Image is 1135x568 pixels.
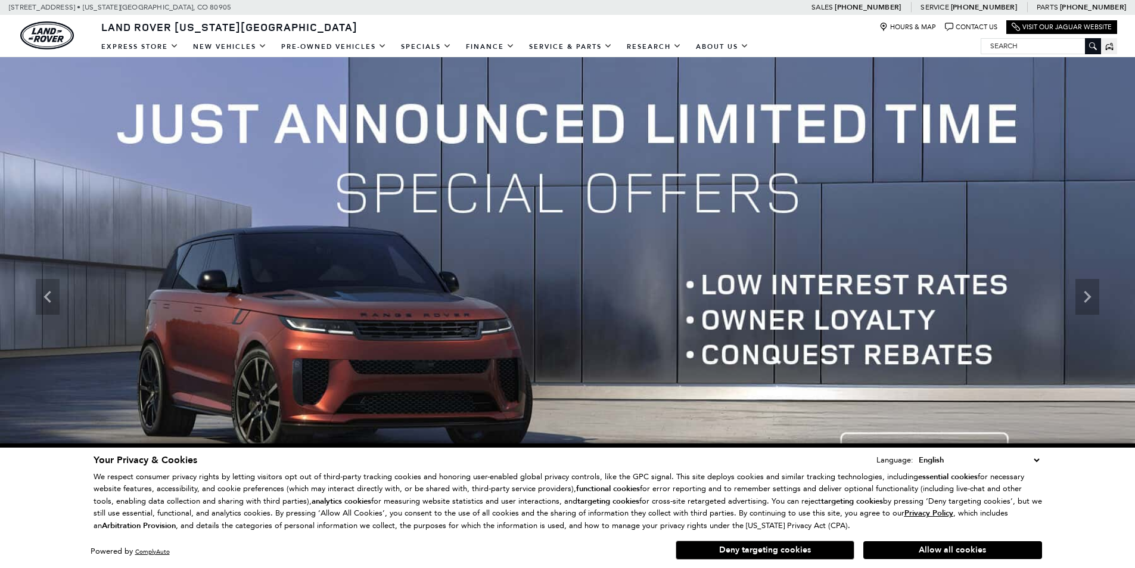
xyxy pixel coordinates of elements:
[1075,279,1099,315] div: Next
[863,541,1042,559] button: Allow all cookies
[945,23,997,32] a: Contact Us
[94,20,365,34] a: Land Rover [US_STATE][GEOGRAPHIC_DATA]
[821,496,883,507] strong: targeting cookies
[101,20,357,34] span: Land Rover [US_STATE][GEOGRAPHIC_DATA]
[20,21,74,49] img: Land Rover
[274,36,394,57] a: Pre-Owned Vehicles
[522,36,620,57] a: Service & Parts
[918,471,978,482] strong: essential cookies
[576,483,640,494] strong: functional cookies
[620,36,689,57] a: Research
[876,456,913,464] div: Language:
[577,496,639,507] strong: targeting cookies
[904,508,953,517] a: Privacy Policy
[811,3,833,11] span: Sales
[36,279,60,315] div: Previous
[91,548,170,555] div: Powered by
[951,2,1017,12] a: [PHONE_NUMBER]
[312,496,371,507] strong: analytics cookies
[904,508,953,519] u: Privacy Policy
[135,548,170,555] a: ComplyAuto
[689,36,756,57] a: About Us
[1037,3,1058,11] span: Parts
[459,36,522,57] a: Finance
[916,454,1042,467] select: Language Select
[94,36,756,57] nav: Main Navigation
[94,454,197,467] span: Your Privacy & Cookies
[921,3,949,11] span: Service
[676,541,854,560] button: Deny targeting cookies
[981,39,1100,53] input: Search
[20,21,74,49] a: land-rover
[102,520,176,531] strong: Arbitration Provision
[9,3,231,11] a: [STREET_ADDRESS] • [US_STATE][GEOGRAPHIC_DATA], CO 80905
[94,471,1042,532] p: We respect consumer privacy rights by letting visitors opt out of third-party tracking cookies an...
[94,36,186,57] a: EXPRESS STORE
[879,23,936,32] a: Hours & Map
[1060,2,1126,12] a: [PHONE_NUMBER]
[1012,23,1112,32] a: Visit Our Jaguar Website
[835,2,901,12] a: [PHONE_NUMBER]
[186,36,274,57] a: New Vehicles
[394,36,459,57] a: Specials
